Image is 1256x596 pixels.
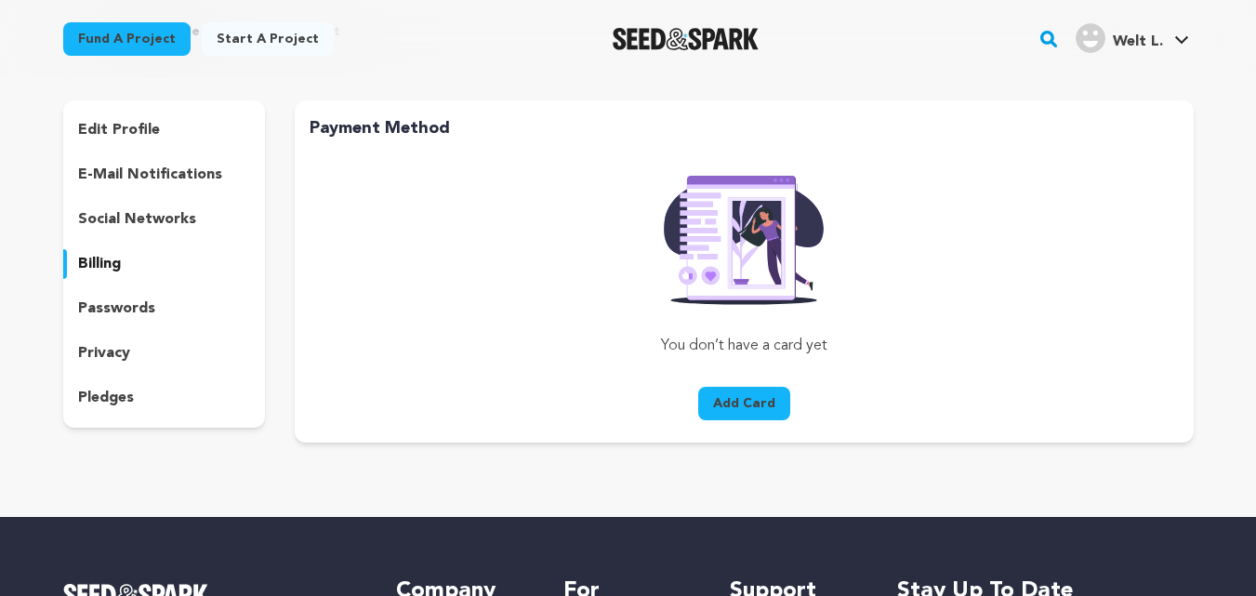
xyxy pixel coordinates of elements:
div: Welt L.'s Profile [1076,23,1163,53]
span: Welt L. [1113,34,1163,49]
span: Welt L.'s Profile [1072,20,1193,59]
button: Add Card [698,387,790,420]
a: Start a project [202,22,334,56]
img: Seed&Spark Rafiki Image [649,164,839,305]
p: pledges [78,387,134,409]
button: edit profile [63,115,266,145]
button: e-mail notifications [63,160,266,190]
button: privacy [63,338,266,368]
button: billing [63,249,266,279]
img: Seed&Spark Logo Dark Mode [613,28,759,50]
img: user.png [1076,23,1105,53]
h2: Payment Method [310,115,1178,141]
button: social networks [63,205,266,234]
p: passwords [78,298,155,320]
a: Fund a project [63,22,191,56]
p: billing [78,253,121,275]
a: Welt L.'s Profile [1072,20,1193,53]
p: edit profile [78,119,160,141]
button: pledges [63,383,266,413]
p: privacy [78,342,130,364]
p: e-mail notifications [78,164,222,186]
p: You don’t have a card yet [527,335,961,357]
a: Seed&Spark Homepage [613,28,759,50]
button: passwords [63,294,266,324]
p: social networks [78,208,196,231]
